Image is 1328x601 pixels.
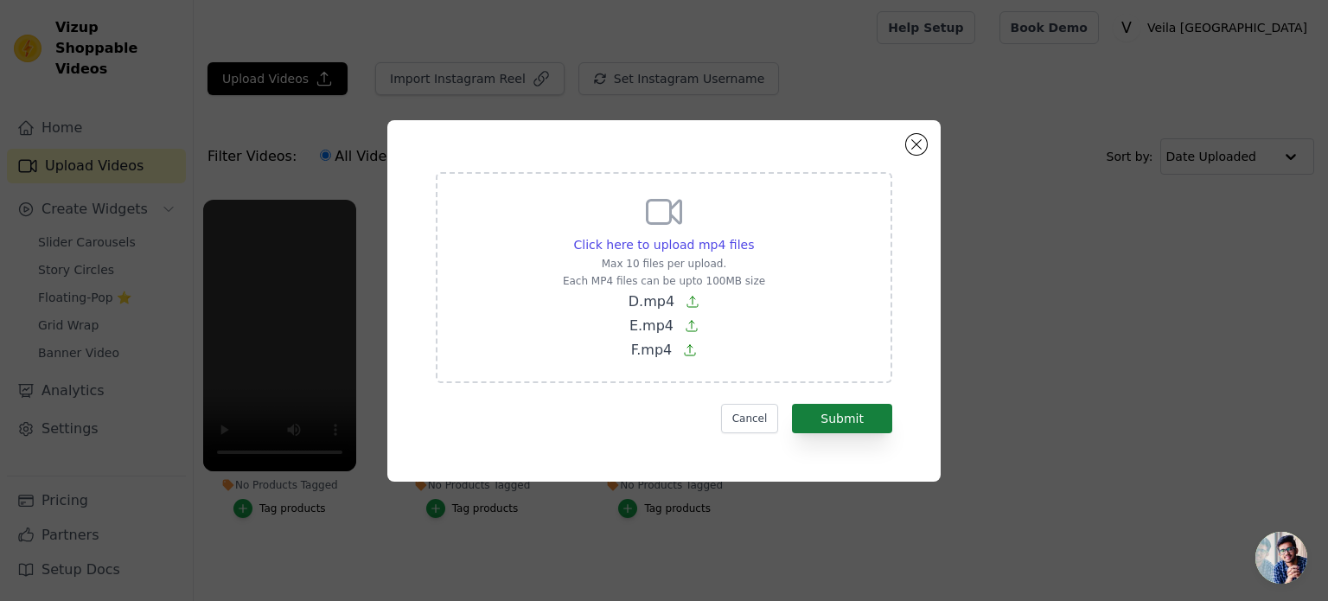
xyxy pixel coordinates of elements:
[629,293,674,310] span: D.mp4
[792,404,892,433] button: Submit
[1255,532,1307,584] div: Open chat
[721,404,779,433] button: Cancel
[574,238,755,252] span: Click here to upload mp4 files
[906,134,927,155] button: Close modal
[563,257,765,271] p: Max 10 files per upload.
[629,317,674,334] span: E.mp4
[631,342,673,358] span: F.mp4
[563,274,765,288] p: Each MP4 files can be upto 100MB size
